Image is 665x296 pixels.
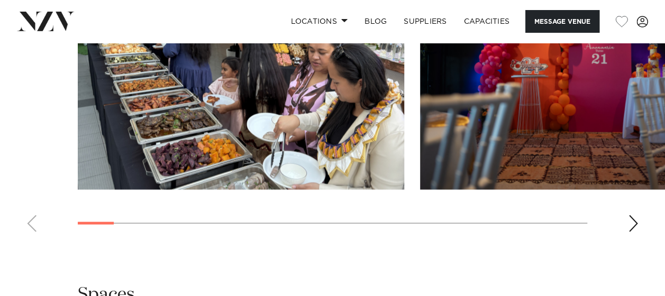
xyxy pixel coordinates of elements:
a: Locations [282,10,356,33]
button: Message Venue [525,10,599,33]
a: SUPPLIERS [395,10,455,33]
a: BLOG [356,10,395,33]
a: Capacities [456,10,518,33]
img: nzv-logo.png [17,12,75,31]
